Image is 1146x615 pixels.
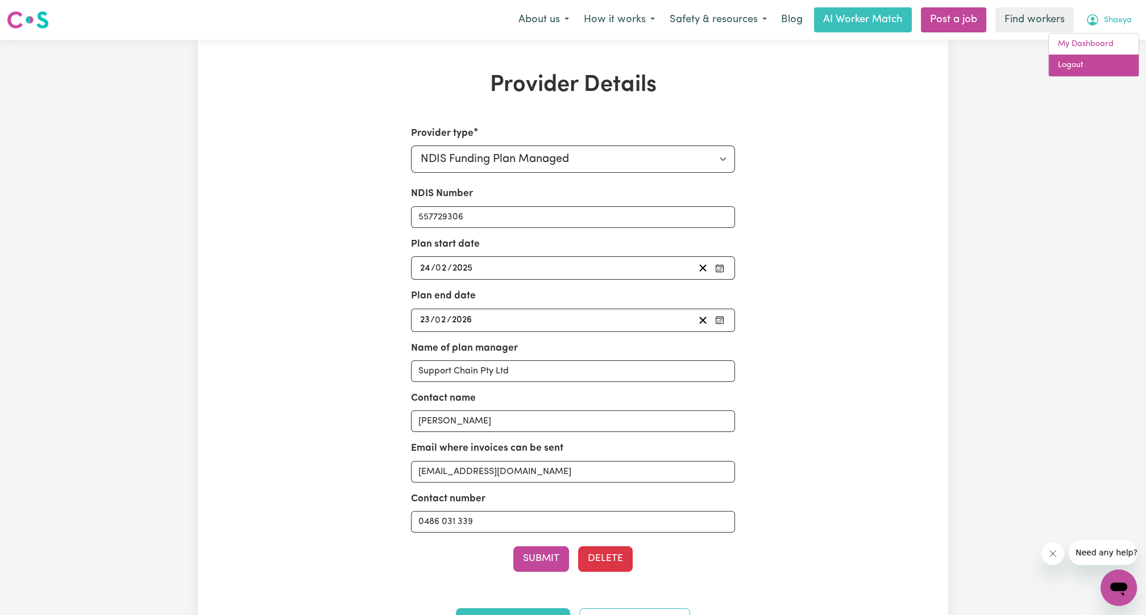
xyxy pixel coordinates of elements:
button: Clear plan end date [694,313,712,328]
label: Name of plan manager [411,341,518,356]
button: Safety & resources [662,8,774,32]
a: Post a job [921,7,986,32]
iframe: Button to launch messaging window [1101,570,1137,606]
button: Submit [513,546,569,571]
h1: Provider Details [330,72,816,99]
label: Contact name [411,391,476,406]
span: Need any help? [7,8,69,17]
img: Careseekers logo [7,10,49,30]
input: e.g. 0412 345 678 [411,511,736,533]
button: How it works [576,8,662,32]
a: Logout [1049,55,1139,76]
input: Enter your NDIS number [411,206,736,228]
label: Email where invoices can be sent [411,441,563,456]
input: -- [420,260,431,276]
button: My Account [1078,8,1139,32]
span: / [447,315,451,325]
a: My Dashboard [1049,34,1139,55]
iframe: Close message [1041,542,1064,565]
button: Delete [578,546,633,571]
label: Plan end date [411,289,476,304]
span: / [447,263,452,273]
button: About us [511,8,576,32]
input: ---- [451,313,473,328]
span: / [430,315,435,325]
label: Plan start date [411,237,480,252]
span: / [431,263,435,273]
input: ---- [452,260,474,276]
span: Shaeya [1104,14,1132,27]
button: Pick your plan start date [712,260,728,276]
label: NDIS Number [411,186,473,201]
label: Provider type [411,126,474,141]
input: -- [436,260,447,276]
a: Find workers [995,7,1074,32]
button: Pick your plan end date [712,313,728,328]
input: e.g. nat.mc@myplanmanager.com.au [411,461,736,483]
button: Clear plan start date [694,260,712,276]
input: -- [435,313,447,328]
input: e.g. Natasha McElhone [411,410,736,432]
a: Blog [774,7,809,32]
label: Contact number [411,492,485,506]
a: Careseekers logo [7,7,49,33]
input: -- [420,313,430,328]
span: 0 [435,315,441,325]
span: 0 [435,264,441,273]
input: e.g. MyPlanManager Pty. Ltd. [411,360,736,382]
a: AI Worker Match [814,7,912,32]
iframe: Message from company [1069,540,1137,565]
div: My Account [1048,33,1139,77]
